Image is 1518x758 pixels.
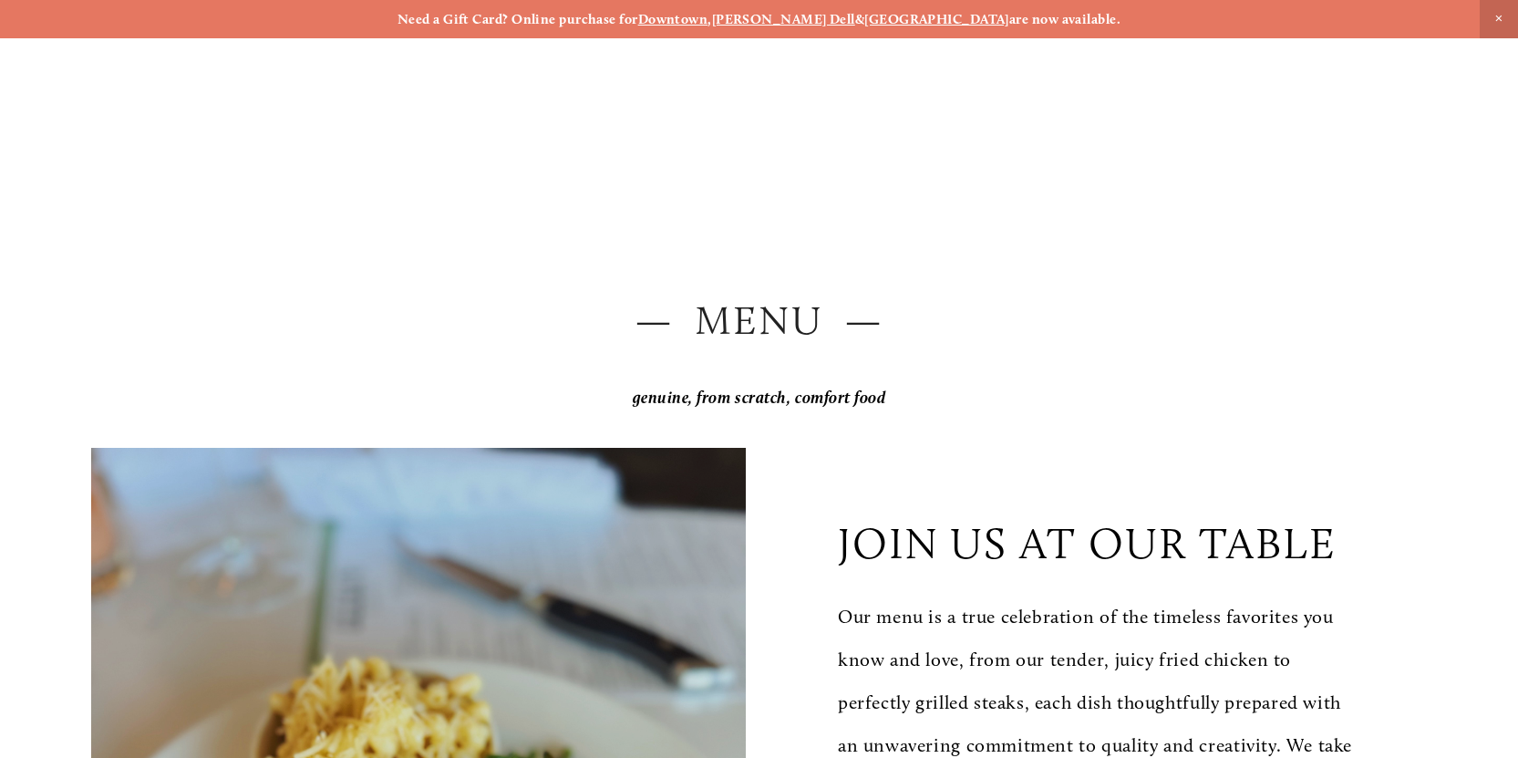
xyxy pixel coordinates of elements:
[855,11,864,27] strong: &
[633,388,886,408] em: genuine, from scratch, comfort food
[712,11,855,27] a: [PERSON_NAME] Dell
[638,11,708,27] a: Downtown
[707,11,711,27] strong: ,
[838,517,1337,569] p: join us at our table
[864,11,1009,27] a: [GEOGRAPHIC_DATA]
[91,293,1427,349] h2: — Menu —
[398,11,638,27] strong: Need a Gift Card? Online purchase for
[1009,11,1120,27] strong: are now available.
